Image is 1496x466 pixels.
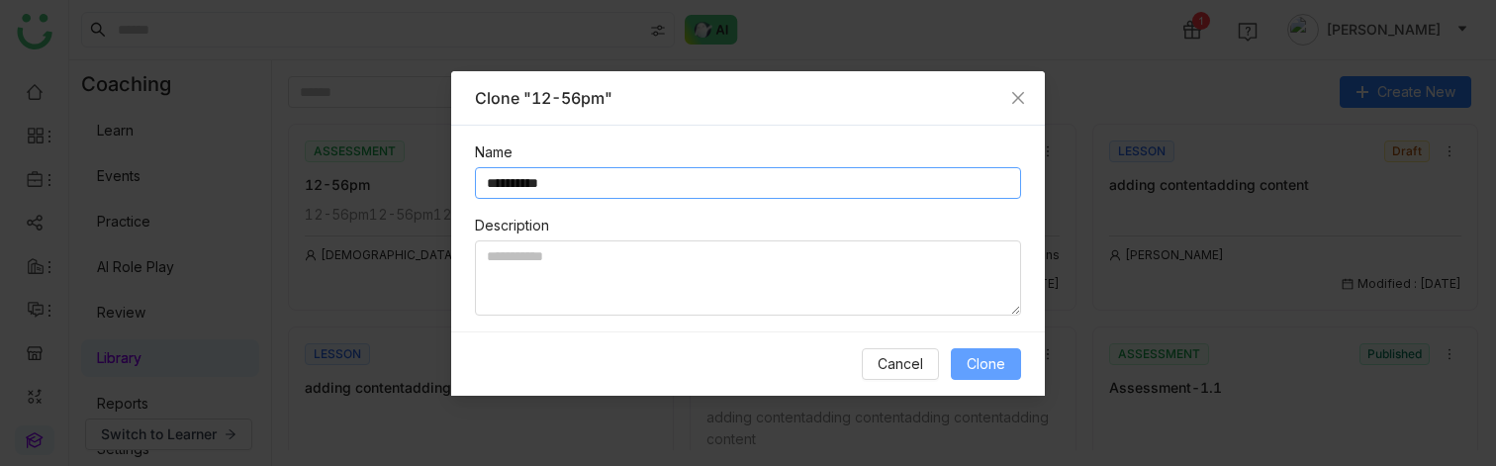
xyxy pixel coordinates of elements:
[862,348,939,380] button: Cancel
[475,215,1021,236] div: Description
[475,141,1021,163] div: Name
[475,87,1021,109] div: Clone "12-56pm"
[878,353,923,375] span: Cancel
[967,353,1005,375] span: Clone
[991,71,1045,125] button: Close
[951,348,1021,380] button: Clone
